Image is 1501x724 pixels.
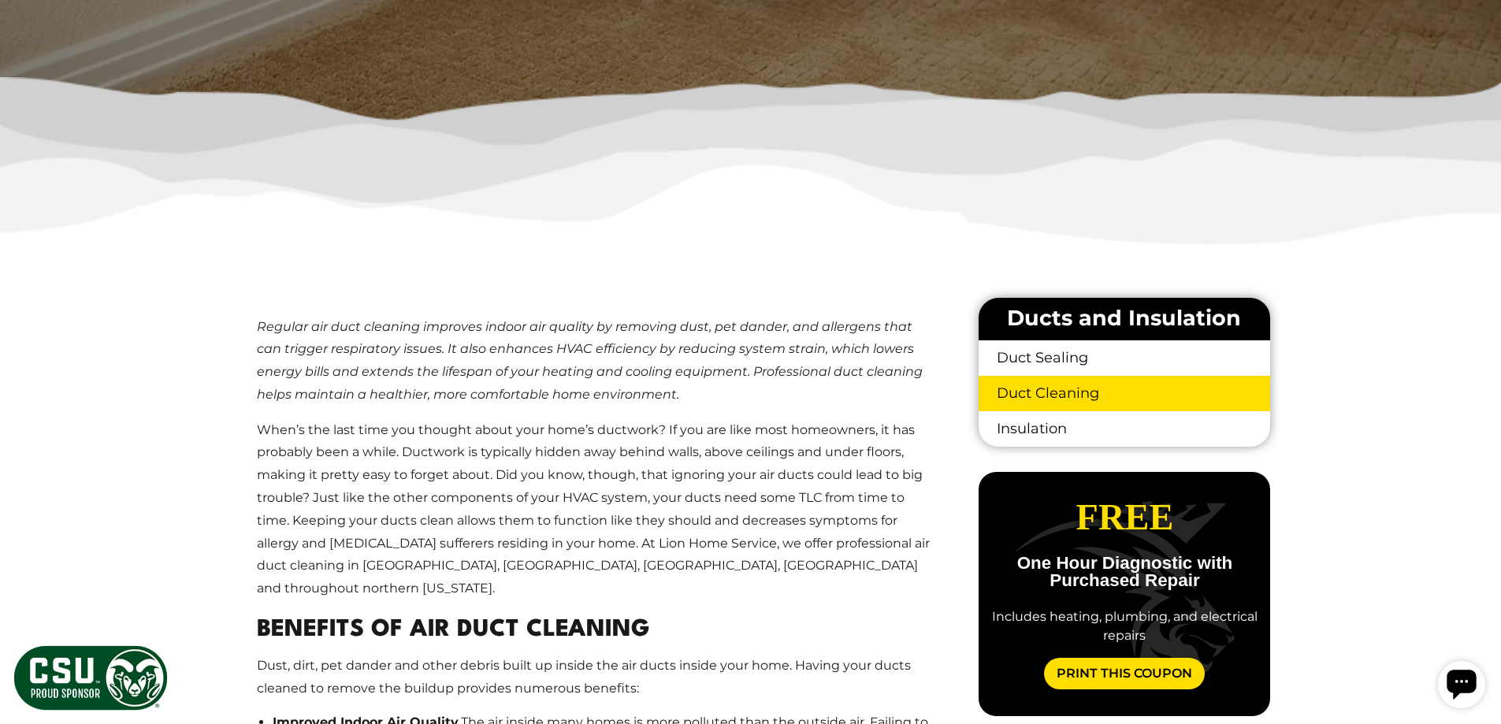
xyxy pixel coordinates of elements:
[979,411,1269,447] a: Insulation
[257,319,923,402] em: Regular air duct cleaning improves indoor air quality by removing dust, pet dander, and allergens...
[1076,497,1174,537] span: Free
[12,644,169,712] img: CSU Sponsor Badge
[257,613,934,648] h2: Benefits of Air Duct Cleaning
[979,472,1269,716] div: carousel
[991,607,1258,645] div: Includes heating, plumbing, and electrical repairs
[979,298,1269,340] li: Ducts and Insulation
[6,6,54,54] div: Open chat widget
[979,340,1269,376] a: Duct Sealing
[257,419,934,600] p: When’s the last time you thought about your home’s ductwork? If you are like most homeowners, it ...
[1044,658,1205,689] a: Print This Coupon
[979,376,1269,411] a: Duct Cleaning
[979,472,1270,715] div: slide 4
[257,655,934,700] p: Dust, dirt, pet dander and other debris built up inside the air ducts inside your home. Having yo...
[991,555,1258,590] p: One Hour Diagnostic with Purchased Repair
